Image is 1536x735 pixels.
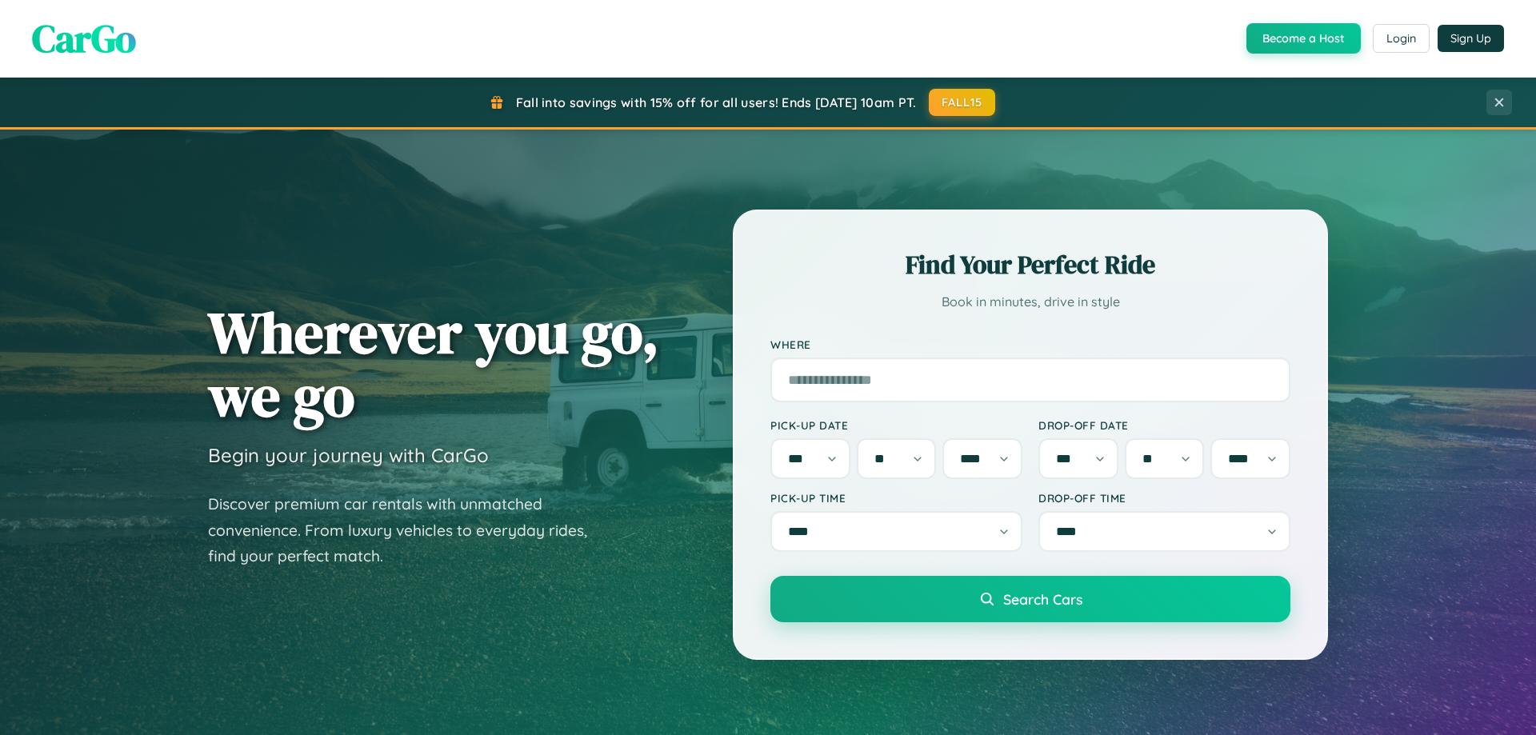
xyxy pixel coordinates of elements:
button: FALL15 [929,89,996,116]
h2: Find Your Perfect Ride [770,247,1290,282]
p: Discover premium car rentals with unmatched convenience. From luxury vehicles to everyday rides, ... [208,491,608,569]
span: Search Cars [1003,590,1082,608]
label: Drop-off Date [1038,418,1290,432]
label: Pick-up Date [770,418,1022,432]
h1: Wherever you go, we go [208,301,659,427]
button: Become a Host [1246,23,1361,54]
button: Sign Up [1438,25,1504,52]
button: Search Cars [770,576,1290,622]
span: CarGo [32,12,136,65]
h3: Begin your journey with CarGo [208,443,489,467]
button: Login [1373,24,1430,53]
label: Drop-off Time [1038,491,1290,505]
label: Where [770,338,1290,351]
p: Book in minutes, drive in style [770,290,1290,314]
span: Fall into savings with 15% off for all users! Ends [DATE] 10am PT. [516,94,917,110]
label: Pick-up Time [770,491,1022,505]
